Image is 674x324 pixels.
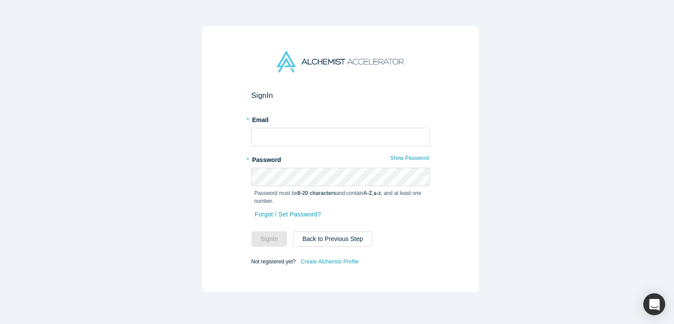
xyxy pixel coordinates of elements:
[390,152,429,164] button: Show Password
[251,152,430,165] label: Password
[293,231,372,247] button: Back to Previous Step
[255,207,322,222] a: Forgot / Set Password?
[373,190,381,196] strong: a-z
[255,189,427,205] p: Password must be and contain , , and at least one number.
[363,190,372,196] strong: A-Z
[277,51,403,72] img: Alchemist Accelerator Logo
[298,190,336,196] strong: 8-20 characters
[251,91,430,100] h2: Sign In
[251,231,287,247] button: SignIn
[251,259,296,265] span: Not registered yet?
[300,256,359,267] a: Create Alchemist Profile
[251,112,430,125] label: Email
